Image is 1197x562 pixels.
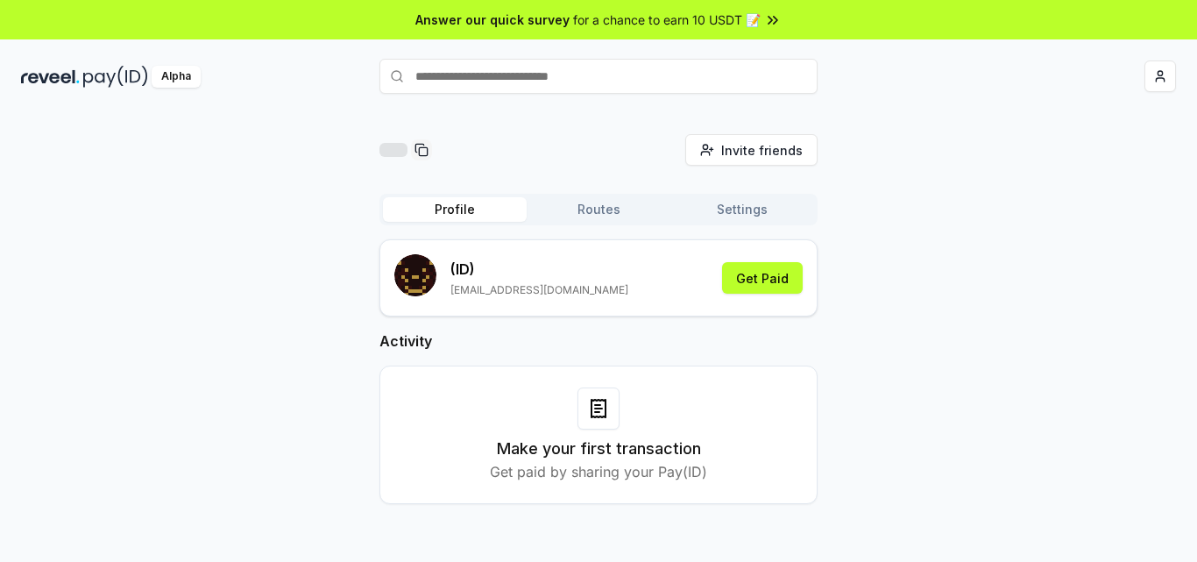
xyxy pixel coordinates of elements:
[152,66,201,88] div: Alpha
[21,66,80,88] img: reveel_dark
[83,66,148,88] img: pay_id
[415,11,570,29] span: Answer our quick survey
[722,262,803,294] button: Get Paid
[379,331,818,352] h2: Activity
[721,141,803,160] span: Invite friends
[685,134,818,166] button: Invite friends
[670,197,814,222] button: Settings
[383,197,527,222] button: Profile
[527,197,670,222] button: Routes
[490,461,707,482] p: Get paid by sharing your Pay(ID)
[450,283,628,297] p: [EMAIL_ADDRESS][DOMAIN_NAME]
[573,11,761,29] span: for a chance to earn 10 USDT 📝
[450,259,628,280] p: (ID)
[497,437,701,461] h3: Make your first transaction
